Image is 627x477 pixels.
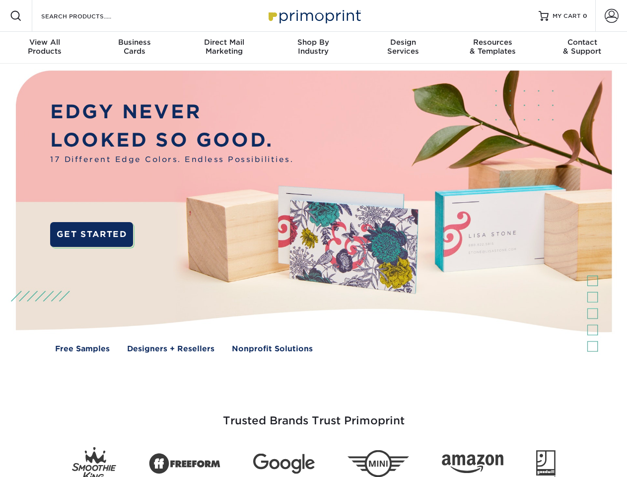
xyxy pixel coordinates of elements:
span: MY CART [553,12,581,20]
p: LOOKED SO GOOD. [50,126,293,155]
p: EDGY NEVER [50,98,293,126]
span: Contact [538,38,627,47]
span: Resources [448,38,537,47]
span: 17 Different Edge Colors. Endless Possibilities. [50,154,293,165]
div: & Support [538,38,627,56]
span: Direct Mail [179,38,269,47]
a: Resources& Templates [448,32,537,64]
div: Industry [269,38,358,56]
span: Design [358,38,448,47]
div: Services [358,38,448,56]
span: 0 [583,12,587,19]
div: & Templates [448,38,537,56]
div: Cards [89,38,179,56]
img: Primoprint [264,5,363,26]
a: DesignServices [358,32,448,64]
span: Business [89,38,179,47]
h3: Trusted Brands Trust Primoprint [23,391,604,439]
span: Shop By [269,38,358,47]
a: Direct MailMarketing [179,32,269,64]
a: BusinessCards [89,32,179,64]
a: GET STARTED [50,222,133,247]
a: Nonprofit Solutions [232,343,313,355]
a: Contact& Support [538,32,627,64]
img: Goodwill [536,450,556,477]
img: Amazon [442,455,503,474]
a: Free Samples [55,343,110,355]
a: Designers + Resellers [127,343,214,355]
img: Google [253,454,315,474]
div: Marketing [179,38,269,56]
input: SEARCH PRODUCTS..... [40,10,137,22]
a: Shop ByIndustry [269,32,358,64]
